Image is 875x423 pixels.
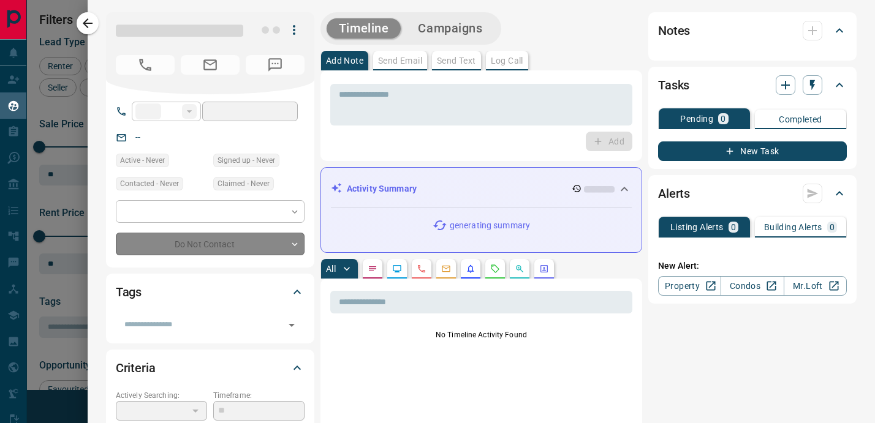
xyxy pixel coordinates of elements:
[658,75,689,95] h2: Tasks
[330,329,632,340] p: No Timeline Activity Found
[670,223,724,231] p: Listing Alerts
[116,390,207,401] p: Actively Searching:
[135,132,140,142] a: --
[779,115,822,124] p: Completed
[658,276,721,296] a: Property
[218,178,270,190] span: Claimed - Never
[246,55,305,75] span: No Number
[764,223,822,231] p: Building Alerts
[213,390,305,401] p: Timeframe:
[721,276,784,296] a: Condos
[417,264,426,274] svg: Calls
[326,56,363,65] p: Add Note
[116,358,156,378] h2: Criteria
[539,264,549,274] svg: Agent Actions
[830,223,835,231] p: 0
[658,184,690,203] h2: Alerts
[515,264,525,274] svg: Opportunities
[466,264,475,274] svg: Listing Alerts
[658,260,847,272] p: New Alert:
[218,154,275,167] span: Signed up - Never
[331,178,632,200] div: Activity Summary
[658,141,847,161] button: New Task
[490,264,500,274] svg: Requests
[658,16,847,45] div: Notes
[450,219,530,232] p: generating summary
[731,223,736,231] p: 0
[116,277,305,307] div: Tags
[441,264,451,274] svg: Emails
[120,178,179,190] span: Contacted - Never
[326,264,336,273] p: All
[116,353,305,383] div: Criteria
[181,55,240,75] span: No Email
[116,55,175,75] span: No Number
[347,182,417,195] p: Activity Summary
[784,276,847,296] a: Mr.Loft
[721,114,725,123] p: 0
[283,316,300,334] button: Open
[658,21,690,40] h2: Notes
[116,233,305,255] div: Do Not Contact
[116,282,142,302] h2: Tags
[368,264,377,274] svg: Notes
[392,264,402,274] svg: Lead Browsing Activity
[120,154,165,167] span: Active - Never
[658,70,847,100] div: Tasks
[658,179,847,208] div: Alerts
[680,114,713,123] p: Pending
[406,18,494,39] button: Campaigns
[327,18,401,39] button: Timeline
